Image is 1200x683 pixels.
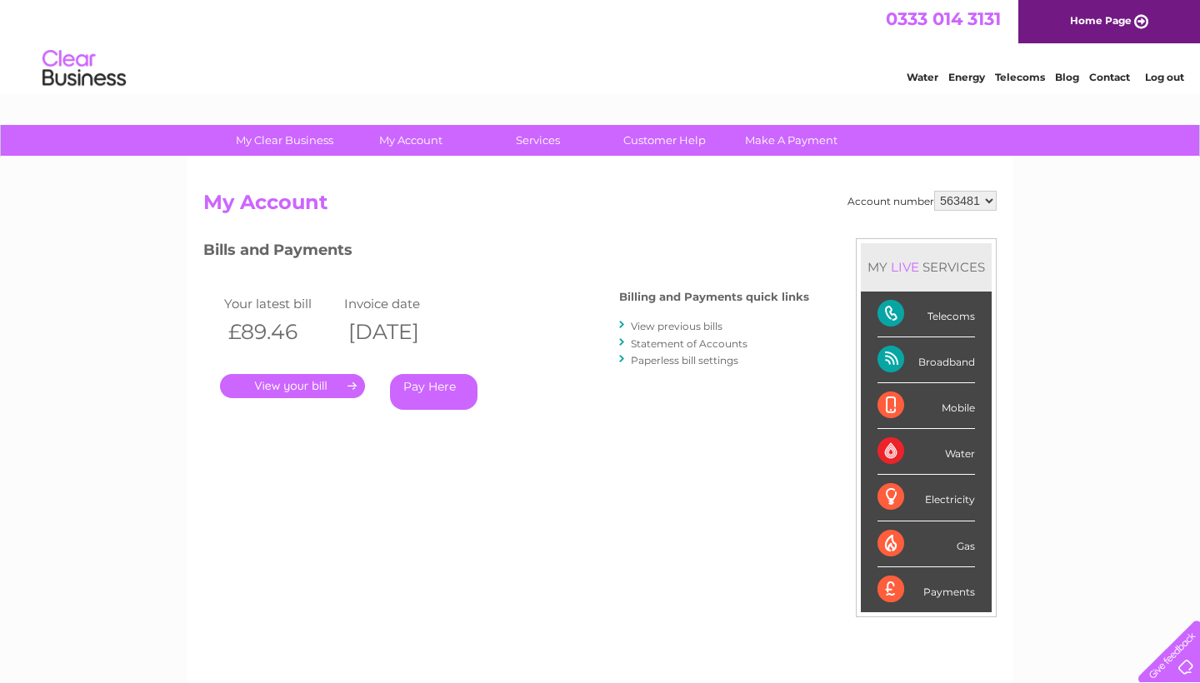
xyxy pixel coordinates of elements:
a: Pay Here [390,374,477,410]
a: Customer Help [596,125,733,156]
a: Services [469,125,607,156]
a: . [220,374,365,398]
div: Payments [877,567,975,612]
div: MY SERVICES [861,243,992,291]
h3: Bills and Payments [203,238,809,267]
img: logo.png [42,43,127,94]
div: Gas [877,521,975,567]
h2: My Account [203,191,997,222]
div: Electricity [877,475,975,521]
h4: Billing and Payments quick links [619,291,809,303]
div: Mobile [877,383,975,429]
div: Water [877,429,975,475]
a: Log out [1145,71,1184,83]
a: Statement of Accounts [631,337,747,350]
a: View previous bills [631,320,722,332]
div: Broadband [877,337,975,383]
a: Contact [1089,71,1130,83]
th: £89.46 [220,315,340,349]
div: Telecoms [877,292,975,337]
div: LIVE [887,259,922,275]
td: Your latest bill [220,292,340,315]
a: Telecoms [995,71,1045,83]
a: My Account [342,125,480,156]
a: Make A Payment [722,125,860,156]
a: Blog [1055,71,1079,83]
a: Water [907,71,938,83]
td: Invoice date [340,292,460,315]
a: My Clear Business [216,125,353,156]
a: 0333 014 3131 [886,8,1001,29]
a: Paperless bill settings [631,354,738,366]
div: Account number [847,191,997,211]
th: [DATE] [340,315,460,349]
div: Clear Business is a trading name of Verastar Limited (registered in [GEOGRAPHIC_DATA] No. 3667643... [207,9,995,81]
a: Energy [948,71,985,83]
